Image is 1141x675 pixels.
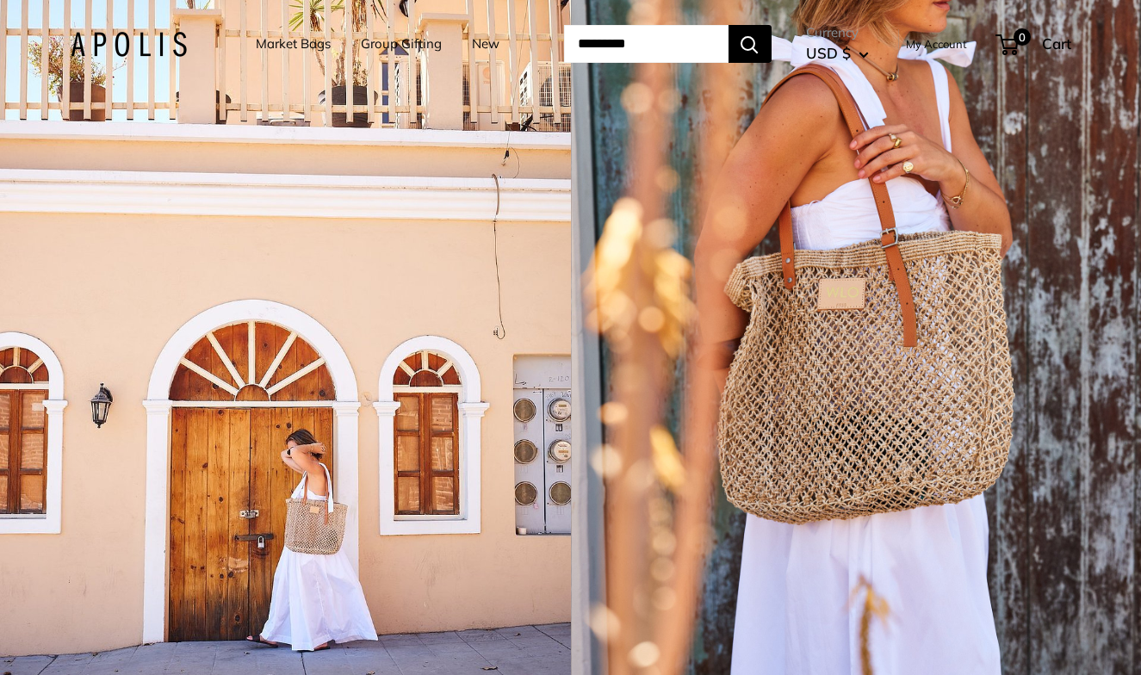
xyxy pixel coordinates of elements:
a: New [472,32,499,56]
span: Cart [1042,34,1071,53]
a: Market Bags [256,32,331,56]
button: USD $ [806,40,869,67]
input: Search... [564,25,729,63]
span: Currency [806,21,869,45]
a: My Account [906,34,967,54]
span: USD $ [806,44,851,62]
img: Apolis [71,32,187,57]
a: 0 Cart [997,30,1071,58]
a: Group Gifting [361,32,442,56]
button: Search [729,25,772,63]
span: 0 [1013,28,1030,46]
